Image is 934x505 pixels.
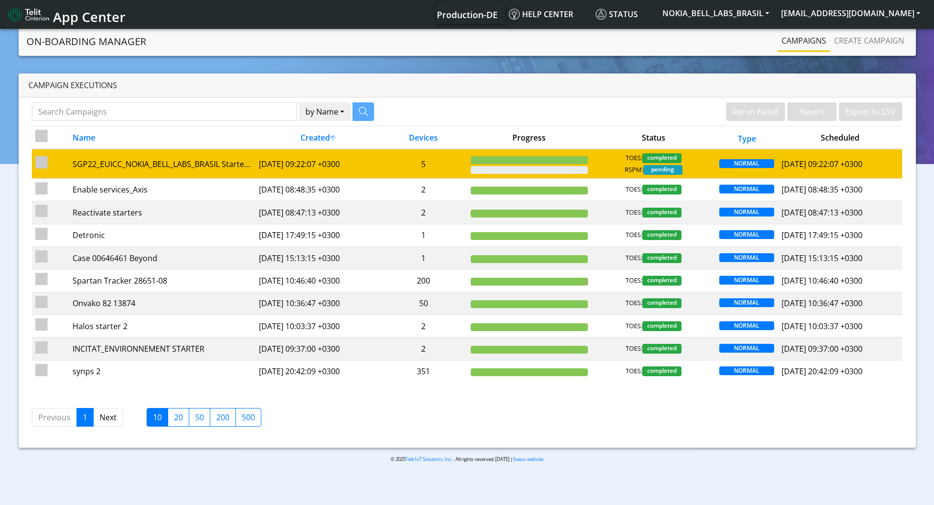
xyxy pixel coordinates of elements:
[782,230,862,240] span: [DATE] 17:49:15 +0300
[437,9,498,21] span: Production-DE
[839,102,902,121] button: Export to CSV
[255,126,380,149] th: Created
[255,269,380,292] td: [DATE] 10:46:40 +0300
[626,208,642,217] span: TOES:
[719,185,774,193] span: NORMAL
[380,126,467,149] th: Devices
[782,298,862,309] span: [DATE] 10:36:47 +0300
[626,185,642,194] span: TOES:
[53,8,126,26] span: App Center
[93,408,123,427] a: Next
[73,320,252,332] div: Halos starter 2
[782,207,862,218] span: [DATE] 08:47:13 +0300
[626,153,642,163] span: TOES:
[782,275,862,286] span: [DATE] 10:46:40 +0300
[642,253,682,263] span: completed
[73,184,252,195] div: Enable services_Axis
[299,102,351,121] button: by Name
[73,252,252,264] div: Case 00646461 Beyond
[719,366,774,375] span: NORMAL
[642,208,682,217] span: completed
[626,230,642,240] span: TOES:
[255,178,380,201] td: [DATE] 08:48:35 +0300
[830,31,908,50] a: Create campaign
[596,9,638,20] span: Status
[147,408,168,427] label: 10
[76,408,94,427] a: 1
[255,201,380,224] td: [DATE] 08:47:13 +0300
[782,184,862,195] span: [DATE] 08:48:35 +0300
[782,343,862,354] span: [DATE] 09:37:00 +0300
[643,165,682,175] span: pending
[380,201,467,224] td: 2
[726,102,785,121] button: Rerun Failed
[719,208,774,216] span: NORMAL
[642,344,682,354] span: completed
[73,275,252,287] div: Spartan Tracker 28651-08
[596,9,606,20] img: status.svg
[467,126,591,149] th: Progress
[73,229,252,241] div: Detronic
[642,153,682,163] span: completed
[436,4,497,24] a: Your current platform instance
[787,102,836,121] button: Revert
[642,185,682,194] span: completed
[642,366,682,376] span: completed
[642,321,682,331] span: completed
[513,456,543,462] a: Status website
[380,178,467,201] td: 2
[19,73,916,97] div: Campaign Executions
[642,276,682,286] span: completed
[73,207,252,218] div: Reactivate starters
[509,9,520,20] img: knowledge.svg
[380,360,467,383] td: 351
[255,292,380,314] td: [DATE] 10:36:47 +0300
[168,408,189,427] label: 20
[782,159,862,169] span: [DATE] 09:22:07 +0300
[592,4,656,24] a: Status
[626,344,642,354] span: TOES:
[626,321,642,331] span: TOES:
[509,9,573,20] span: Help center
[642,230,682,240] span: completed
[73,297,252,309] div: Onvako 82 13874
[255,149,380,178] td: [DATE] 09:22:07 +0300
[782,321,862,332] span: [DATE] 10:03:37 +0300
[626,253,642,263] span: TOES:
[719,344,774,353] span: NORMAL
[591,126,716,149] th: Status
[716,126,778,149] th: Type
[255,246,380,269] td: [DATE] 15:13:15 +0300
[625,165,643,175] span: RSPM:
[73,158,252,170] div: SGP22_EUICC_NOKIA_BELL_LABS_BRASIL Starter SIM eProfile 2
[380,269,467,292] td: 200
[380,149,467,178] td: 5
[32,102,297,121] input: Search Campaigns
[719,159,774,168] span: NORMAL
[782,366,862,377] span: [DATE] 20:42:09 +0300
[380,224,467,246] td: 1
[235,408,261,427] label: 500
[69,126,255,149] th: Name
[8,7,49,23] img: logo-telit-cinterion-gw-new.png
[189,408,210,427] label: 50
[255,315,380,337] td: [DATE] 10:03:37 +0300
[73,365,252,377] div: synps 2
[719,321,774,330] span: NORMAL
[255,337,380,360] td: [DATE] 09:37:00 +0300
[719,253,774,262] span: NORMAL
[719,230,774,239] span: NORMAL
[642,298,682,308] span: completed
[626,298,642,308] span: TOES:
[380,246,467,269] td: 1
[26,32,146,51] a: On-Boarding Manager
[626,366,642,376] span: TOES:
[380,315,467,337] td: 2
[505,4,592,24] a: Help center
[210,408,236,427] label: 200
[73,343,252,355] div: INCITAT_ENVIRONNEMENT STARTER
[8,4,124,25] a: App Center
[626,276,642,286] span: TOES:
[255,224,380,246] td: [DATE] 17:49:15 +0300
[775,4,926,22] button: [EMAIL_ADDRESS][DOMAIN_NAME]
